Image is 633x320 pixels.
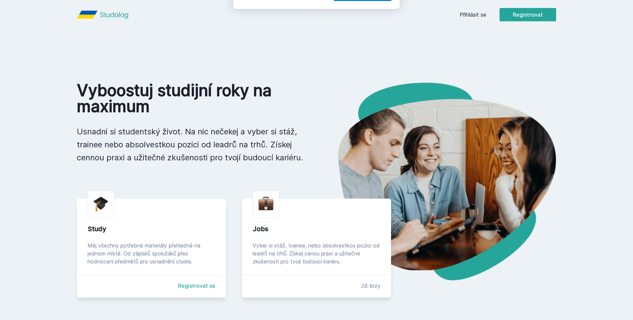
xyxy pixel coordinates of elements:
[361,282,380,290] div: Již brzy
[88,224,215,234] div: Study
[77,82,306,114] h1: Vyboostuj studijní roky na maximum
[333,35,392,51] button: Jasně, jsem pro
[88,241,215,265] div: Měj všechny potřebné materiály přehledně na jednom místě. Od zápisků spolužáků přes hodnocení pře...
[253,241,380,265] div: Vyber si stáž, trainee, nebo absolvestkou pozici od leadrů na trhů. Získej cenou praxi a užitečné...
[253,224,380,234] div: Jobs
[258,195,274,212] img: briefcase.png
[77,125,306,164] p: Usnadni si studentský život. Na nic nečekej a vyber si stáž, trainee nebo absolvestkou pozici od ...
[268,8,392,23] div: [PERSON_NAME] dostávat tipy ohledně studia, nových testů, hodnocení učitelů a předmětů?
[241,8,268,35] img: notification icon
[178,282,215,290] a: Registrovat se
[316,82,556,280] img: hero.png
[93,196,108,212] img: graduation-cap.png
[306,35,330,51] button: Ne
